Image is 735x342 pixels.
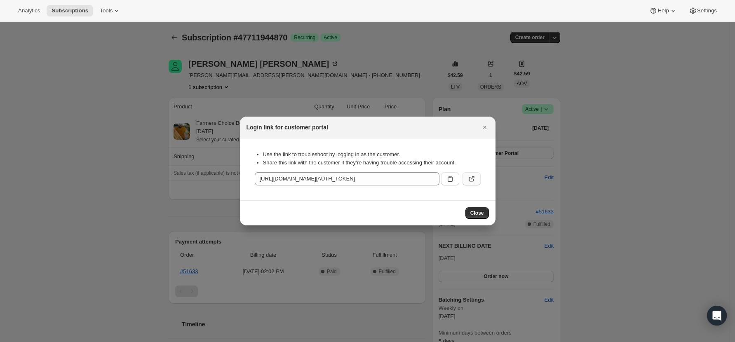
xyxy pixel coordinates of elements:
button: Close [465,207,489,219]
span: Subscriptions [52,7,88,14]
li: Share this link with the customer if they’re having trouble accessing their account. [263,159,481,167]
h2: Login link for customer portal [247,123,328,131]
span: Help [658,7,669,14]
button: Analytics [13,5,45,16]
span: Tools [100,7,113,14]
span: Settings [697,7,717,14]
span: Analytics [18,7,40,14]
button: Close [479,122,491,133]
button: Tools [95,5,126,16]
span: Close [470,210,484,216]
button: Help [644,5,682,16]
button: Subscriptions [47,5,93,16]
li: Use the link to troubleshoot by logging in as the customer. [263,150,481,159]
button: Settings [684,5,722,16]
div: Open Intercom Messenger [707,306,727,326]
